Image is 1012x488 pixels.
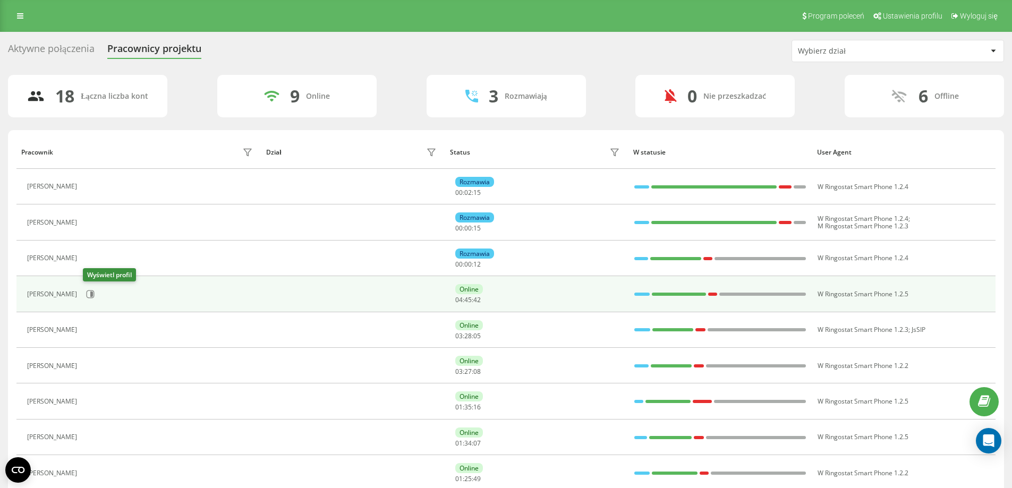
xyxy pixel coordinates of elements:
div: 0 [687,86,697,106]
span: 35 [464,403,472,412]
div: Pracownik [21,149,53,156]
span: W Ringostat Smart Phone 1.2.2 [818,361,908,370]
span: 16 [473,403,481,412]
span: Wyloguj się [960,12,998,20]
div: 3 [489,86,498,106]
div: : : [455,404,481,411]
span: W Ringostat Smart Phone 1.2.4 [818,253,908,262]
span: Program poleceń [808,12,864,20]
button: Open CMP widget [5,457,31,483]
span: 02 [464,188,472,197]
div: [PERSON_NAME] [27,362,80,370]
div: Łączna liczba kont [81,92,148,101]
div: Online [455,320,483,330]
span: 01 [455,474,463,483]
div: Dział [266,149,281,156]
span: 42 [473,295,481,304]
span: W Ringostat Smart Phone 1.2.5 [818,397,908,406]
div: Online [455,356,483,366]
div: Offline [934,92,959,101]
div: : : [455,296,481,304]
span: 00 [455,188,463,197]
div: : : [455,440,481,447]
div: Rozmawia [455,177,494,187]
span: 04 [455,295,463,304]
div: Online [455,427,483,438]
div: : : [455,368,481,375]
div: [PERSON_NAME] [27,433,80,441]
div: [PERSON_NAME] [27,398,80,405]
span: M Ringostat Smart Phone 1.2.3 [818,221,908,230]
span: W Ringostat Smart Phone 1.2.4 [818,214,908,223]
div: Open Intercom Messenger [976,428,1001,453]
div: Pracownicy projektu [107,43,201,59]
div: W statusie [633,149,807,156]
span: W Ringostat Smart Phone 1.2.4 [818,182,908,191]
span: 01 [455,439,463,448]
span: Ustawienia profilu [883,12,942,20]
div: 18 [55,86,74,106]
span: 34 [464,439,472,448]
div: Online [455,391,483,401]
span: 15 [473,188,481,197]
span: 07 [473,439,481,448]
div: [PERSON_NAME] [27,183,80,190]
span: 00 [464,224,472,233]
span: W Ringostat Smart Phone 1.2.3 [818,325,908,334]
div: Online [455,463,483,473]
span: 08 [473,367,481,376]
span: 00 [455,260,463,269]
div: Rozmawiają [505,92,547,101]
div: [PERSON_NAME] [27,219,80,226]
div: : : [455,261,481,268]
span: W Ringostat Smart Phone 1.2.2 [818,468,908,477]
div: Online [306,92,330,101]
span: 15 [473,224,481,233]
div: [PERSON_NAME] [27,326,80,333]
div: Nie przeszkadzać [703,92,766,101]
div: Rozmawia [455,212,494,222]
div: [PERSON_NAME] [27,290,80,298]
span: 00 [455,224,463,233]
div: : : [455,225,481,232]
div: Aktywne połączenia [8,43,95,59]
span: 03 [455,367,463,376]
span: 45 [464,295,472,304]
div: Online [455,284,483,294]
div: [PERSON_NAME] [27,254,80,262]
div: Wybierz dział [798,47,925,56]
div: Rozmawia [455,249,494,259]
div: Status [450,149,470,156]
div: [PERSON_NAME] [27,469,80,477]
div: 6 [919,86,928,106]
span: 03 [455,331,463,340]
span: 05 [473,331,481,340]
span: 01 [455,403,463,412]
span: 49 [473,474,481,483]
span: JsSIP [912,325,925,334]
span: 25 [464,474,472,483]
span: 28 [464,331,472,340]
div: 9 [290,86,300,106]
span: 27 [464,367,472,376]
div: : : [455,332,481,340]
div: : : [455,189,481,196]
span: W Ringostat Smart Phone 1.2.5 [818,289,908,298]
span: 00 [464,260,472,269]
span: 12 [473,260,481,269]
div: User Agent [817,149,991,156]
div: : : [455,475,481,483]
span: W Ringostat Smart Phone 1.2.5 [818,432,908,441]
div: Wyświetl profil [83,268,136,281]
